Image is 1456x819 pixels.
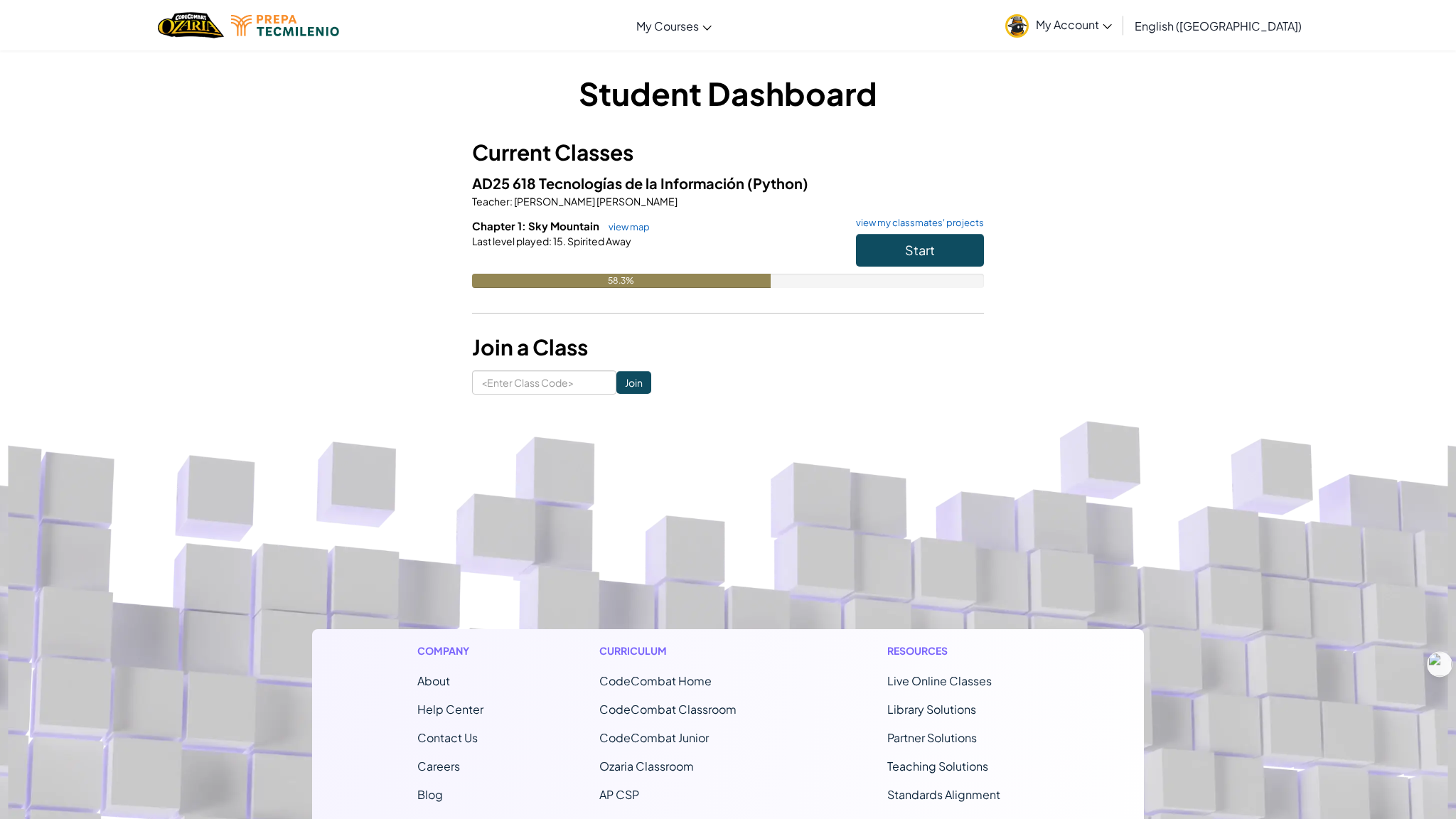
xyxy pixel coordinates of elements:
h1: Resources [887,643,1039,658]
h3: Join a Class [472,331,984,363]
a: Ozaria Classroom [599,759,694,773]
span: Contact Us [417,730,478,745]
h1: Curriculum [599,643,771,658]
input: <Enter Class Code> [472,370,616,395]
span: Teacher [472,195,510,208]
span: Last level played [472,235,549,247]
span: 15. [552,235,566,247]
h1: Company [417,643,483,658]
span: [PERSON_NAME] [PERSON_NAME] [513,195,678,208]
span: English ([GEOGRAPHIC_DATA]) [1135,18,1302,33]
a: Help Center [417,702,483,717]
a: view my classmates' projects [849,218,984,227]
span: Spirited Away [566,235,631,247]
a: Standards Alignment [887,787,1000,802]
span: CodeCombat Home [599,673,712,688]
a: AP CSP [599,787,639,802]
span: Chapter 1: Sky Mountain [472,219,601,232]
div: 58.3% [472,274,771,288]
span: AD25 618 Tecnologías de la Información [472,174,747,192]
a: CodeCombat Classroom [599,702,737,717]
h3: Current Classes [472,136,984,168]
img: avatar [1005,14,1029,38]
a: view map [601,221,650,232]
h1: Student Dashboard [472,71,984,115]
img: Home [158,11,224,40]
span: : [510,195,513,208]
input: Join [616,371,651,394]
a: Ozaria by CodeCombat logo [158,11,224,40]
a: CodeCombat Junior [599,730,709,745]
span: : [549,235,552,247]
a: About [417,673,450,688]
a: Partner Solutions [887,730,977,745]
span: My Account [1036,17,1112,32]
a: Library Solutions [887,702,976,717]
button: Start [856,234,984,267]
span: Start [905,242,935,258]
a: My Account [998,3,1119,48]
a: Teaching Solutions [887,759,988,773]
img: Tecmilenio logo [231,15,339,36]
a: Careers [417,759,460,773]
a: English ([GEOGRAPHIC_DATA]) [1128,6,1309,45]
a: Blog [417,787,443,802]
a: Live Online Classes [887,673,992,688]
a: My Courses [629,6,719,45]
span: My Courses [636,18,699,33]
span: (Python) [747,174,808,192]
